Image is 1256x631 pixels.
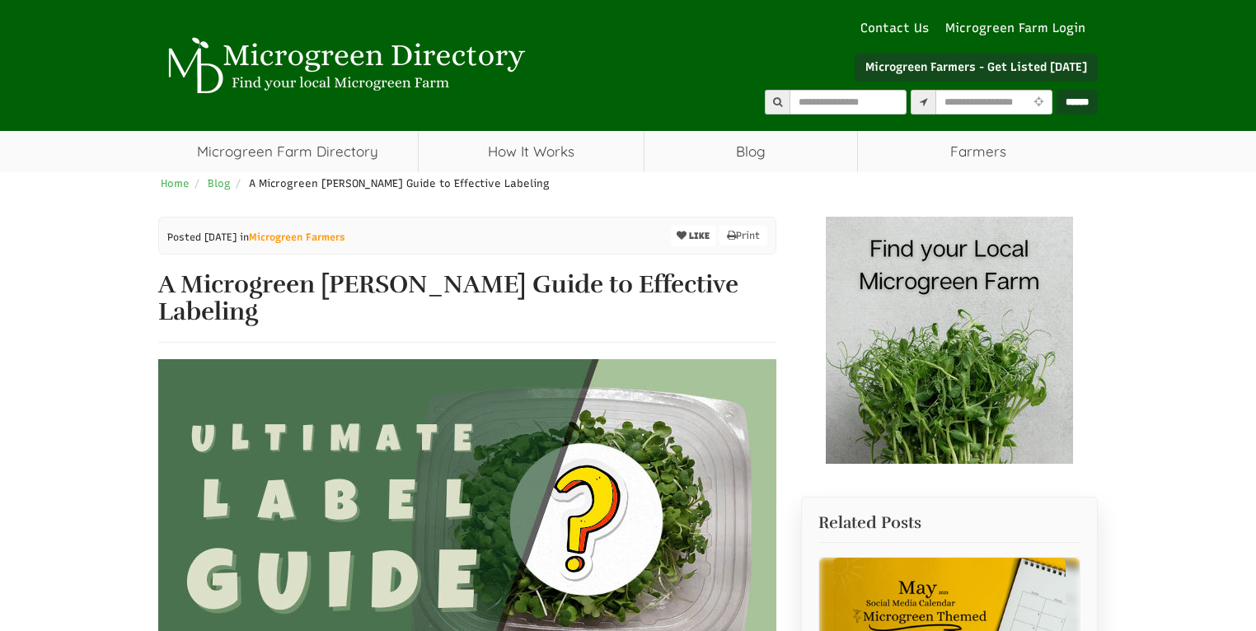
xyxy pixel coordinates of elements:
[208,177,231,189] a: Blog
[249,177,550,189] span: A Microgreen [PERSON_NAME] Guide to Effective Labeling
[1029,97,1047,108] i: Use Current Location
[858,131,1098,172] span: Farmers
[204,231,237,243] span: [DATE]
[158,271,776,325] h1: A Microgreen [PERSON_NAME] Guide to Effective Labeling
[240,230,345,245] span: in
[852,20,937,37] a: Contact Us
[249,231,345,243] a: Microgreen Farmers
[826,217,1073,464] img: Banner Ad
[855,54,1098,82] a: Microgreen Farmers - Get Listed [DATE]
[719,226,767,245] a: Print
[158,131,418,172] a: Microgreen Farm Directory
[671,226,715,246] button: LIKE
[644,131,858,172] a: Blog
[687,231,710,241] span: LIKE
[158,37,529,95] img: Microgreen Directory
[419,131,644,172] a: How It Works
[818,514,1080,532] h2: Related Posts
[945,20,1094,37] a: Microgreen Farm Login
[161,177,190,189] a: Home
[167,231,201,243] span: Posted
